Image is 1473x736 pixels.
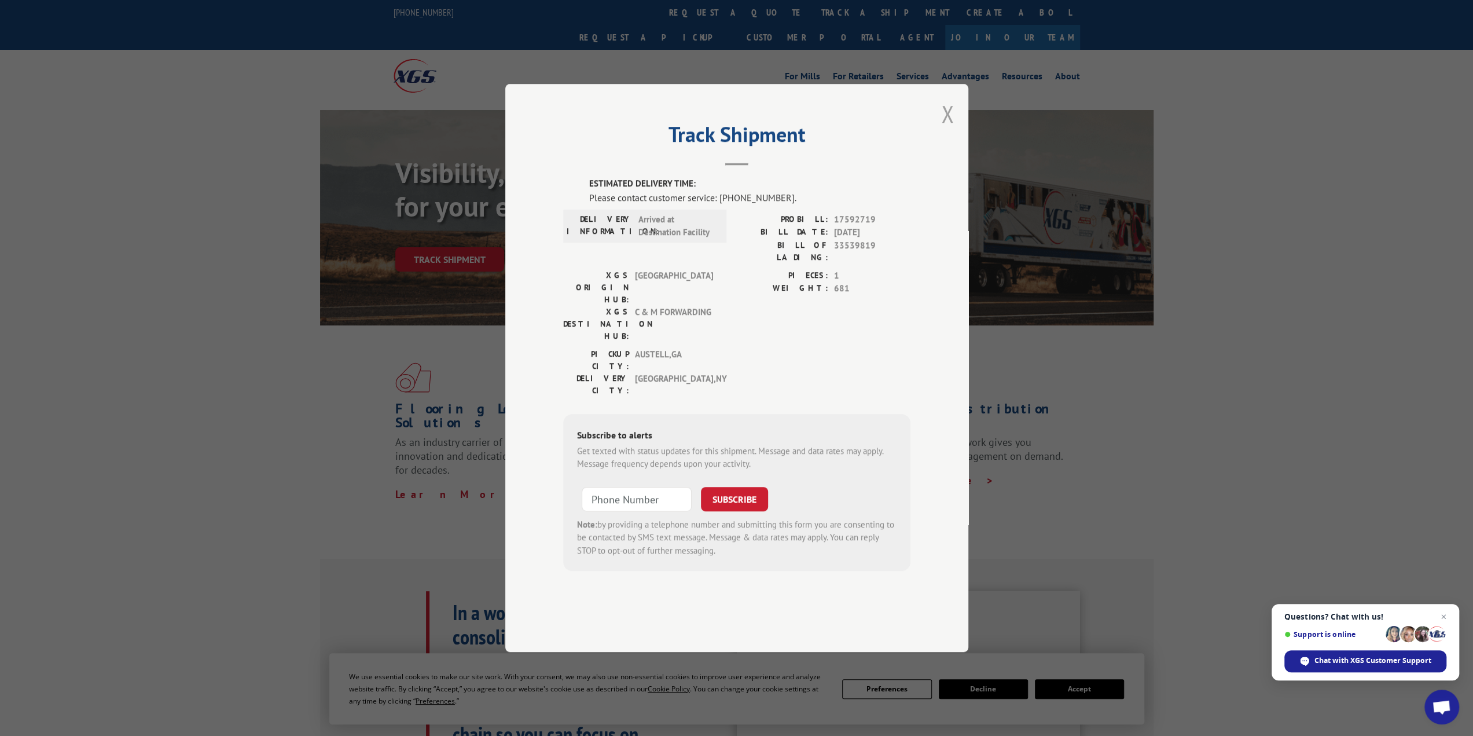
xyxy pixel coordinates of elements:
[577,519,597,530] strong: Note:
[582,487,692,511] input: Phone Number
[1314,656,1431,666] span: Chat with XGS Customer Support
[834,226,910,239] span: [DATE]
[563,126,910,148] h2: Track Shipment
[634,306,712,342] span: C & M FORWARDING
[834,213,910,226] span: 17592719
[1437,610,1450,624] span: Close chat
[567,213,632,239] label: DELIVERY INFORMATION:
[563,269,629,306] label: XGS ORIGIN HUB:
[577,518,897,558] div: by providing a telephone number and submitting this form you are consenting to be contacted by SM...
[1424,690,1459,724] div: Open chat
[1284,650,1446,672] div: Chat with XGS Customer Support
[737,282,828,295] label: WEIGHT:
[577,445,897,471] div: Get texted with status updates for this shipment. Message and data rates may apply. Message frequ...
[701,487,768,511] button: SUBSCRIBE
[563,372,629,397] label: DELIVERY CITY:
[589,177,910,191] label: ESTIMATED DELIVERY TIME:
[737,269,828,283] label: PIECES:
[634,269,712,306] span: [GEOGRAPHIC_DATA]
[737,226,828,239] label: BILL DATE:
[737,213,828,226] label: PROBILL:
[634,372,712,397] span: [GEOGRAPHIC_DATA] , NY
[634,348,712,372] span: AUSTELL , GA
[563,306,629,342] label: XGS DESTINATION HUB:
[589,191,910,204] div: Please contact customer service: [PHONE_NUMBER].
[941,98,954,129] button: Close modal
[834,282,910,295] span: 681
[563,348,629,372] label: PICKUP CITY:
[1284,612,1446,621] span: Questions? Chat with us!
[737,239,828,263] label: BILL OF LADING:
[834,239,910,263] span: 33539819
[638,213,716,239] span: Arrived at Destination Facility
[1284,630,1382,639] span: Support is online
[577,428,897,445] div: Subscribe to alerts
[834,269,910,283] span: 1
